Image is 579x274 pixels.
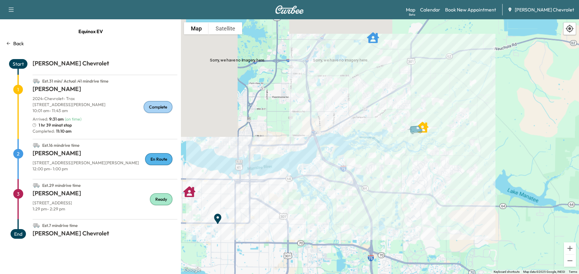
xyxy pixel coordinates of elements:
p: [STREET_ADDRESS][PERSON_NAME] [33,102,177,108]
p: 2024 - Chevrolet - Trax [33,96,177,102]
span: End [11,229,26,239]
p: Completed: [33,128,177,134]
span: 2 [13,149,23,159]
button: Show street map [184,22,209,34]
div: Ready [150,193,172,205]
div: En Route [145,153,172,165]
span: Est. 29 min drive time [42,183,81,188]
span: Est. 7 min drive time [42,223,78,228]
span: Map data ©2025 Google, INEGI [523,270,565,273]
span: ( on time ) [65,116,81,122]
h1: [PERSON_NAME] Chevrolet [33,229,177,240]
img: Curbee Logo [275,5,304,14]
a: Terms (opens in new tab) [569,270,577,273]
span: [PERSON_NAME] Chevrolet [515,6,574,13]
span: Start [9,59,27,69]
div: Recenter map [563,22,576,35]
h1: [PERSON_NAME] [33,149,177,160]
button: Zoom in [564,242,576,254]
span: 1 hr 39 min at stop [39,122,72,128]
gmp-advanced-marker: MARK MATTHEWS [183,183,195,195]
span: 9:31 am [49,116,64,122]
span: 1 [13,85,23,94]
p: 1:29 pm - 2:29 pm [33,206,177,212]
img: Google [182,266,202,274]
span: Est. 31 min / Actual : 41 min drive time [42,78,109,84]
gmp-advanced-marker: Priscilla Ortiz [416,118,429,130]
p: 12:00 pm - 1:00 pm [33,166,177,172]
a: MapBeta [406,6,415,13]
button: Show satellite imagery [209,22,242,34]
span: 3 [13,189,23,199]
p: 10:01 am - 11:43 am [33,108,177,114]
a: Open this area in Google Maps (opens a new window) [182,266,202,274]
a: Calendar [420,6,440,13]
gmp-advanced-marker: End Point [212,210,224,222]
gmp-advanced-marker: AMBER STEFFENSMEIER [367,29,379,41]
span: Equinox EV [78,25,103,37]
button: Keyboard shortcuts [494,270,520,274]
a: Book New Appointment [445,6,496,13]
h1: [PERSON_NAME] Chevrolet [33,59,177,70]
p: Arrived : [33,116,64,122]
div: Beta [409,12,415,17]
button: Zoom out [564,255,576,267]
span: Est. 16 min drive time [42,143,80,148]
p: Back [13,40,24,47]
p: [STREET_ADDRESS] [33,200,177,206]
div: Complete [144,101,172,113]
gmp-advanced-marker: Van [407,119,428,130]
span: 11:10 am [55,128,71,134]
p: [STREET_ADDRESS][PERSON_NAME][PERSON_NAME] [33,160,177,166]
h1: [PERSON_NAME] [33,189,177,200]
h1: [PERSON_NAME] [33,85,177,96]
